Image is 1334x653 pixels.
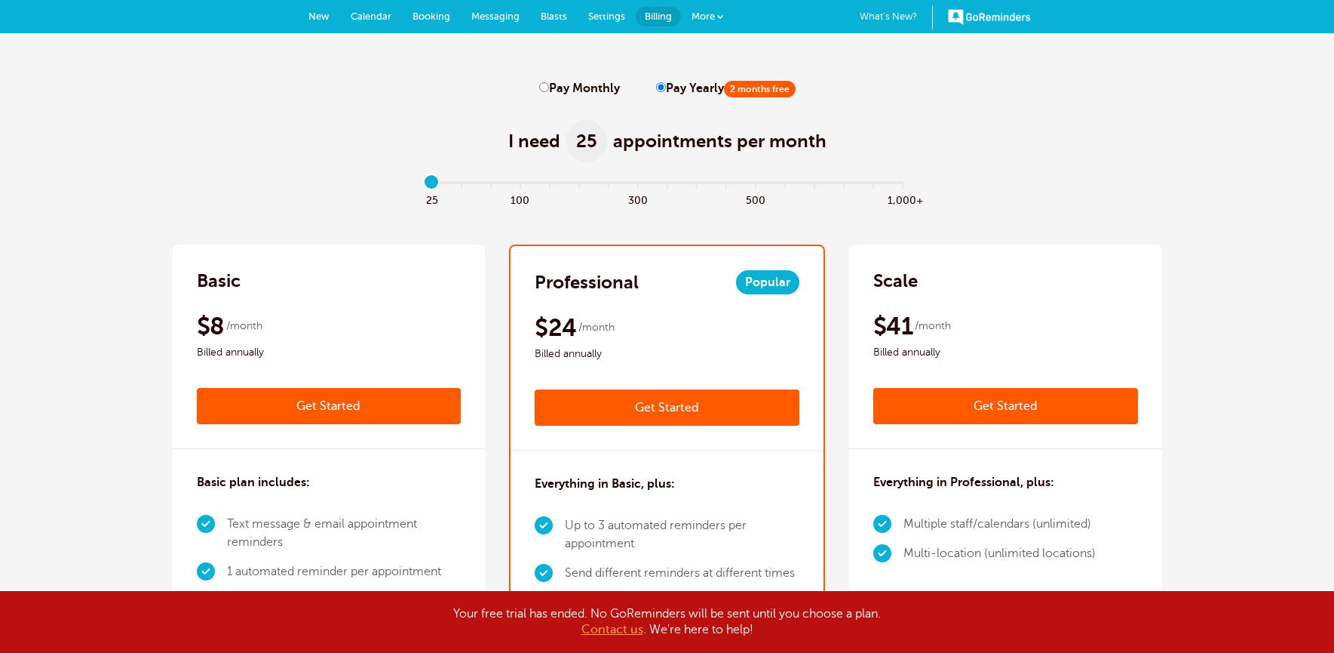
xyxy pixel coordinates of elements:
span: 500 [741,190,770,208]
span: I need [508,129,560,153]
span: Messaging [471,11,520,22]
li: Customize when the reminder is sent [227,587,462,616]
span: Calendar [351,11,391,22]
h2: Basic [197,269,241,293]
h3: Everything in Professional, plus: [873,473,1054,491]
span: Booking [412,11,450,22]
li: Multi-location (unlimited locations) [903,539,1096,568]
a: Billing [636,7,681,26]
span: Billed annually [197,343,462,362]
span: 1,000+ [888,190,917,208]
span: $41 [873,311,912,341]
h3: Basic plan includes: [197,473,310,491]
li: 1 automated reminder per appointment [227,557,462,587]
li: Multiple staff/calendars (unlimited) [903,510,1096,539]
span: More [692,11,715,22]
span: 25 [566,120,607,162]
span: /month [915,317,951,335]
span: appointments per month [613,129,826,153]
span: Popular [736,270,799,294]
h2: Scale [873,269,918,293]
span: /month [578,319,615,337]
span: New [308,11,330,22]
label: Pay Monthly [539,82,620,96]
input: Pay Yearly2 months free [656,82,666,92]
h2: Professional [535,270,639,294]
li: Up to 3 automated reminders per appointment [565,511,799,559]
div: Your free trial has ended. No GoReminders will be sent until you choose a plan. . We're here to h... [290,606,1044,638]
span: $8 [197,311,225,341]
span: Blasts [541,11,567,22]
span: Settings [588,11,625,22]
span: Billed annually [873,343,1138,362]
a: What's New? [860,5,933,29]
h3: Everything in Basic, plus: [535,475,675,493]
input: Pay Monthly [539,82,549,92]
span: $24 [535,313,576,343]
a: Contact us [581,623,643,636]
span: /month [226,317,262,335]
a: Get Started [197,388,462,424]
span: 2 months free [724,81,796,97]
li: Text message & email appointment reminders [227,510,462,557]
span: 300 [623,190,652,208]
span: 100 [505,190,535,208]
li: Automated appointment confirmations [565,588,799,618]
a: Get Started [873,388,1138,424]
span: Billed annually [535,345,799,363]
a: Get Started [535,390,799,426]
li: Send different reminders at different times [565,559,799,588]
span: 25 [417,190,446,208]
span: Billing [645,11,672,22]
label: Pay Yearly [656,82,796,96]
